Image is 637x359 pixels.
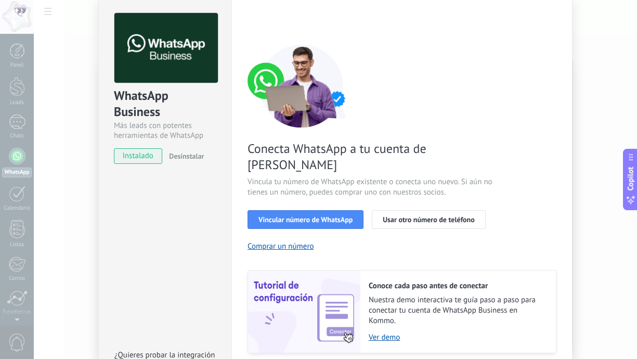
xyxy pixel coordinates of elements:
h2: Conoce cada paso antes de conectar [369,281,545,291]
span: Desinstalar [169,151,204,161]
span: Usar otro número de teléfono [383,216,474,223]
img: logo_main.png [114,13,218,83]
span: Vincula tu número de WhatsApp existente o conecta uno nuevo. Si aún no tienes un número, puedes c... [248,177,495,198]
a: Ver demo [369,332,545,342]
span: Conecta WhatsApp a tu cuenta de [PERSON_NAME] [248,140,495,173]
button: Usar otro número de teléfono [372,210,485,229]
img: connect number [248,44,357,127]
span: Nuestra demo interactiva te guía paso a paso para conectar tu cuenta de WhatsApp Business en Kommo. [369,295,545,326]
div: WhatsApp Business [114,87,216,121]
span: Vincular número de WhatsApp [258,216,353,223]
button: Comprar un número [248,241,314,251]
button: Vincular número de WhatsApp [248,210,363,229]
button: Desinstalar [165,148,204,164]
span: Copilot [626,167,636,191]
div: Más leads con potentes herramientas de WhatsApp [114,121,216,140]
span: instalado [114,148,162,164]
